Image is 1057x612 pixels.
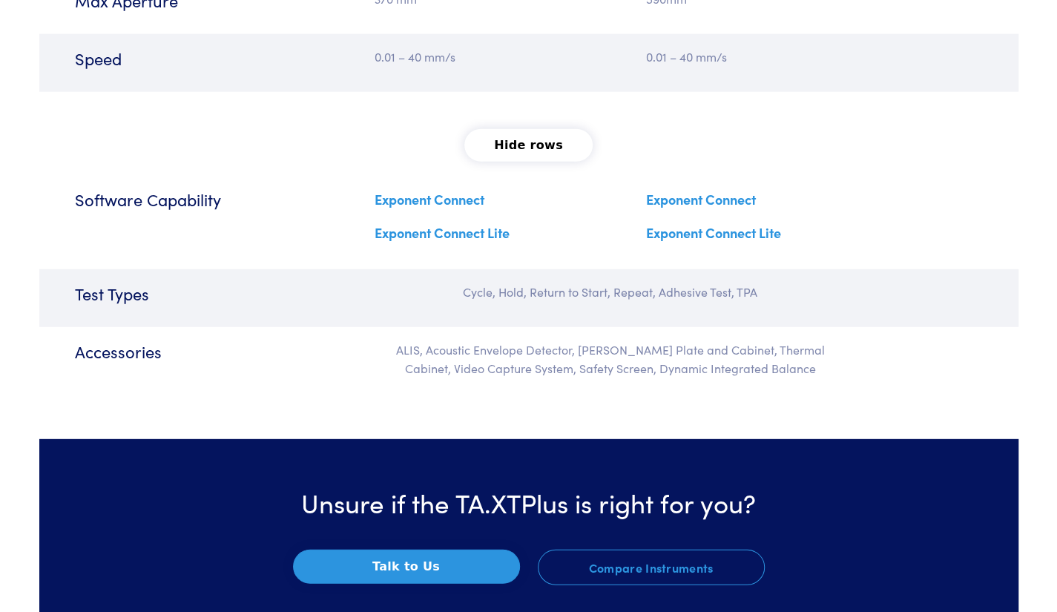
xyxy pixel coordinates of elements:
a: Exponent Connect [375,190,484,208]
a: Exponent Connect Lite [375,223,510,242]
a: Exponent Connect [646,190,756,208]
p: 0.01 – 40 mm/s [646,47,928,67]
h6: Accessories [75,340,357,363]
h6: Test Types [75,283,357,306]
button: Hide rows [464,129,593,162]
h6: Speed [75,47,357,70]
a: Compare Instruments [538,550,765,585]
p: 0.01 – 40 mm/s [375,47,520,67]
p: ALIS, Acoustic Envelope Detector, [PERSON_NAME] Plate and Cabinet, Thermal Cabinet, Video Capture... [375,340,846,378]
h3: Unsure if the TA.XTPlus is right for you? [48,484,1010,520]
h6: Software Capability [75,188,357,211]
p: Cycle, Hold, Return to Start, Repeat, Adhesive Test, TPA [375,283,846,302]
button: Talk to Us [293,550,520,584]
a: Exponent Connect Lite [646,223,781,242]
